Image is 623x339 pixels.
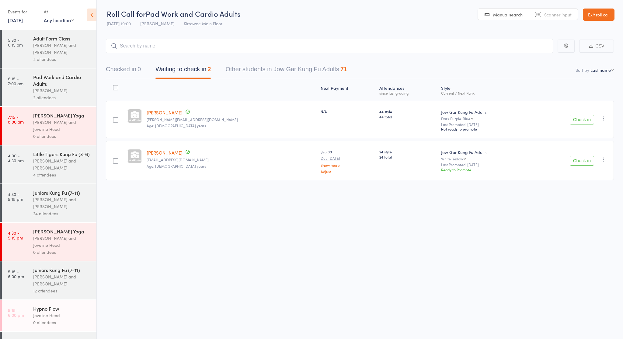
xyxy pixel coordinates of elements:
div: 0 attendees [33,249,91,256]
div: [PERSON_NAME] and Joveline Head [33,119,91,133]
span: Scanner input [544,12,572,18]
div: Current / Next Rank [441,91,527,95]
span: Age: [DEMOGRAPHIC_DATA] years [147,163,206,169]
div: 24 attendees [33,210,91,217]
div: 4 attendees [33,171,91,178]
div: Jow Gar Kung Fu Adults [441,149,527,155]
div: 71 [340,66,347,72]
a: 6:15 -7:00 amPad Work and Cardio Adults[PERSON_NAME]2 attendees [2,68,96,106]
input: Search by name [106,39,553,53]
div: [PERSON_NAME] [33,87,91,94]
div: Yellow [452,157,463,161]
div: 2 [207,66,211,72]
a: 5:30 -6:15 amAdult Form Class[PERSON_NAME] and [PERSON_NAME]4 attendees [2,30,96,68]
span: 44 total [379,114,436,119]
div: 4 attendees [33,56,91,63]
time: 4:30 - 5:15 pm [8,230,23,240]
time: 6:15 - 7:00 am [8,76,23,86]
button: Check in [570,156,594,166]
div: Ready to Promote [441,167,527,172]
a: 4:30 -5:15 pmJuniors Kung Fu (7-11)[PERSON_NAME] and [PERSON_NAME]24 attendees [2,184,96,222]
div: 0 attendees [33,319,91,326]
div: White [441,157,527,161]
div: [PERSON_NAME] and [PERSON_NAME] [33,273,91,287]
span: 24 total [379,154,436,159]
span: Roll Call for [107,9,146,19]
div: Atten­dances [377,82,439,98]
a: 5:15 -6:00 pmHypno FlowJoveline Head0 attendees [2,300,96,331]
div: 0 attendees [33,133,91,140]
time: 5:30 - 6:15 am [8,37,23,47]
a: 4:30 -5:15 pm[PERSON_NAME] Yoga[PERSON_NAME] and Joveline Head0 attendees [2,223,96,261]
a: Exit roll call [583,9,614,21]
a: 5:15 -6:00 pmJuniors Kung Fu (7-11)[PERSON_NAME] and [PERSON_NAME]12 attendees [2,261,96,299]
div: [PERSON_NAME] and [PERSON_NAME] [33,196,91,210]
button: Checked in0 [106,63,141,79]
time: 5:15 - 6:00 pm [8,308,24,317]
div: 2 attendees [33,94,91,101]
time: 5:15 - 6:00 pm [8,269,24,279]
a: [PERSON_NAME] [147,109,183,116]
small: larawhykes12@icloud.com [147,158,316,162]
div: Juniors Kung Fu (7-11) [33,267,91,273]
div: [PERSON_NAME] Yoga [33,228,91,235]
a: Show more [321,163,375,167]
div: Little Tigers Kung Fu (3-6) [33,151,91,157]
span: [DATE] 19:00 [107,20,131,26]
div: $95.00 [321,149,375,173]
small: shane@bespokecreative.net.au [147,117,316,122]
div: 0 [137,66,141,72]
div: [PERSON_NAME] and [PERSON_NAME] [33,42,91,56]
a: Adjust [321,169,375,173]
div: Adult Form Class [33,35,91,42]
div: 12 attendees [33,287,91,294]
span: Manual search [493,12,523,18]
button: CSV [579,40,614,53]
a: 4:00 -4:30 pmLittle Tigers Kung Fu (3-6)[PERSON_NAME] and [PERSON_NAME]4 attendees [2,145,96,183]
small: Last Promoted: [DATE] [441,122,527,127]
span: 44 style [379,109,436,114]
button: Other students in Jow Gar Kung Fu Adults71 [225,63,347,79]
div: Joveline Head [33,312,91,319]
small: Last Promoted: [DATE] [441,163,527,167]
div: Hypno Flow [33,305,91,312]
a: [DATE] [8,17,23,23]
div: since last grading [379,91,436,95]
div: [PERSON_NAME] Yoga [33,112,91,119]
span: Kirrawee Main Floor [184,20,222,26]
div: Style [439,82,529,98]
div: At [44,7,74,17]
div: Last name [590,67,611,73]
div: Not ready to promote [441,127,527,131]
label: Sort by [576,67,589,73]
div: Dark Purple [441,117,527,121]
div: Pad Work and Cardio Adults [33,74,91,87]
div: N/A [321,109,375,114]
span: [PERSON_NAME] [140,20,174,26]
time: 7:15 - 8:00 am [8,114,24,124]
div: [PERSON_NAME] and Joveline Head [33,235,91,249]
a: 7:15 -8:00 am[PERSON_NAME] Yoga[PERSON_NAME] and Joveline Head0 attendees [2,107,96,145]
time: 4:00 - 4:30 pm [8,153,24,163]
span: Pad Work and Cardio Adults [146,9,241,19]
span: 24 style [379,149,436,154]
button: Waiting to check in2 [155,63,211,79]
button: Check in [570,115,594,124]
div: Events for [8,7,38,17]
a: [PERSON_NAME] [147,149,183,156]
div: Any location [44,17,74,23]
div: Juniors Kung Fu (7-11) [33,189,91,196]
time: 4:30 - 5:15 pm [8,192,23,201]
span: Age: [DEMOGRAPHIC_DATA] years [147,123,206,128]
div: Next Payment [318,82,377,98]
small: Due [DATE] [321,156,375,160]
div: [PERSON_NAME] and [PERSON_NAME] [33,157,91,171]
div: Jow Gar Kung Fu Adults [441,109,527,115]
div: Blue [463,117,470,121]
